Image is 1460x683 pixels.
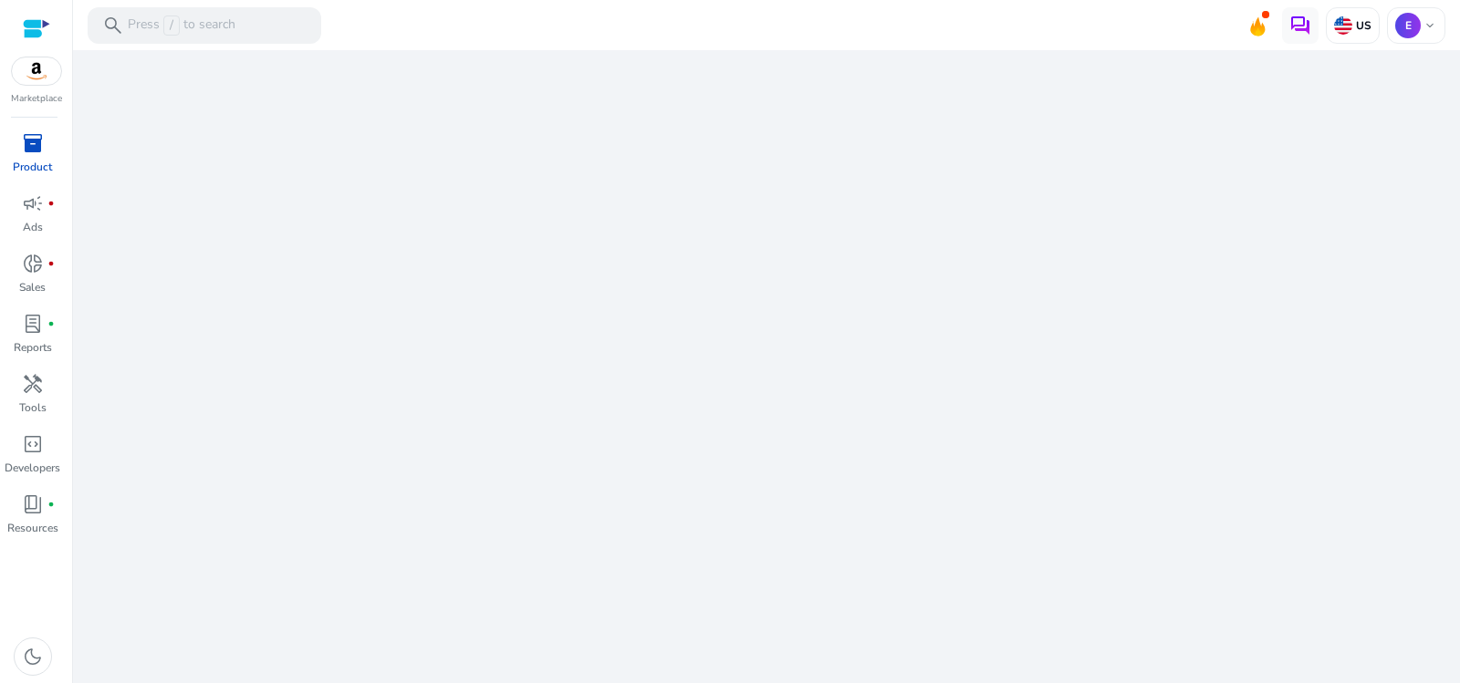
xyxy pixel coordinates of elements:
[23,219,43,235] p: Ads
[22,433,44,455] span: code_blocks
[22,253,44,274] span: donut_small
[47,200,55,207] span: fiber_manual_record
[47,260,55,267] span: fiber_manual_record
[1352,18,1371,33] p: US
[22,192,44,214] span: campaign
[47,320,55,327] span: fiber_manual_record
[14,339,52,356] p: Reports
[12,57,61,85] img: amazon.svg
[7,520,58,536] p: Resources
[13,159,52,175] p: Product
[47,501,55,508] span: fiber_manual_record
[1334,16,1352,35] img: us.svg
[11,92,62,106] p: Marketplace
[5,460,60,476] p: Developers
[22,132,44,154] span: inventory_2
[22,646,44,667] span: dark_mode
[1423,18,1437,33] span: keyboard_arrow_down
[128,16,235,36] p: Press to search
[19,279,46,295] p: Sales
[163,16,180,36] span: /
[1395,13,1421,38] p: E
[102,15,124,36] span: search
[22,493,44,515] span: book_4
[22,313,44,335] span: lab_profile
[19,399,47,416] p: Tools
[22,373,44,395] span: handyman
